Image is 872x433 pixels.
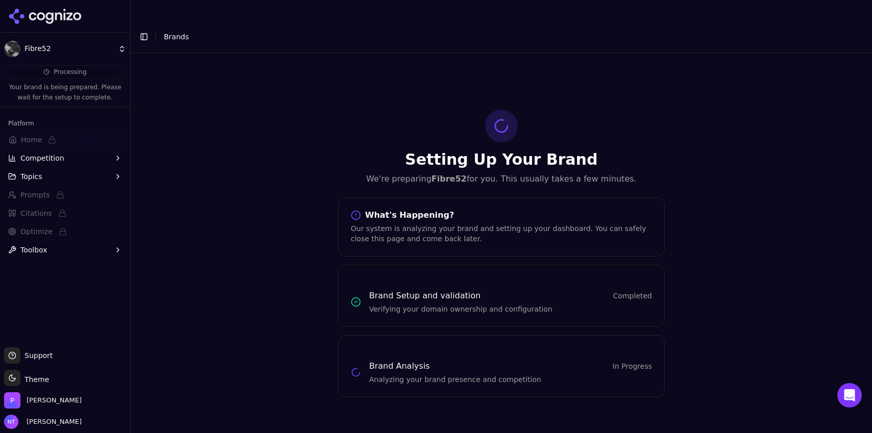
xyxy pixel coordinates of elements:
[837,383,862,407] div: Open Intercom Messenger
[4,41,20,57] img: Fibre52
[21,135,42,145] span: Home
[25,44,114,54] span: Fibre52
[369,374,652,385] p: Analyzing your brand presence and competition
[4,115,126,132] div: Platform
[338,150,665,169] h1: Setting Up Your Brand
[6,83,124,103] p: Your brand is being prepared. Please wait for the setup to complete.
[4,242,126,258] button: Toolbox
[369,360,430,372] h3: Brand Analysis
[431,174,467,184] strong: Fibre52
[20,190,50,200] span: Prompts
[369,290,480,302] h3: Brand Setup and validation
[4,150,126,166] button: Competition
[20,245,47,255] span: Toolbox
[613,361,652,371] span: In Progress
[4,415,18,429] img: Nate Tower
[351,210,652,220] div: What's Happening?
[4,392,20,409] img: Perrill
[351,223,652,244] div: Our system is analyzing your brand and setting up your dashboard. You can safely close this page ...
[22,417,82,426] span: [PERSON_NAME]
[4,392,82,409] button: Open organization switcher
[164,32,189,42] nav: breadcrumb
[27,396,82,405] span: Perrill
[20,375,49,384] span: Theme
[20,226,53,237] span: Optimize
[369,304,652,314] p: Verifying your domain ownership and configuration
[20,171,42,182] span: Topics
[4,415,82,429] button: Open user button
[164,33,189,41] span: Brands
[20,153,64,163] span: Competition
[20,208,52,218] span: Citations
[338,173,665,185] p: We're preparing for you. This usually takes a few minutes.
[613,291,652,301] span: Completed
[4,168,126,185] button: Topics
[20,350,53,361] span: Support
[54,68,86,76] span: Processing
